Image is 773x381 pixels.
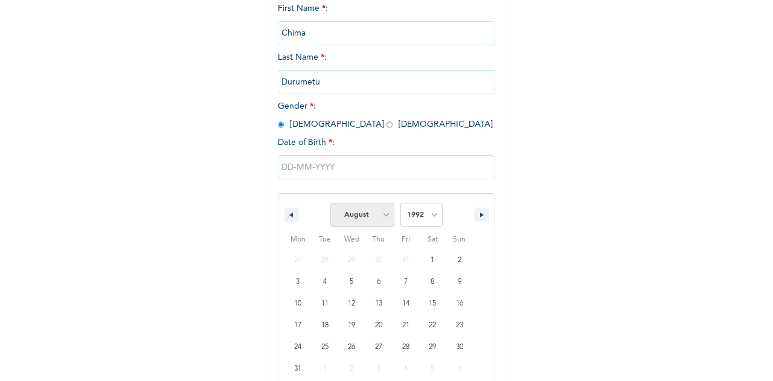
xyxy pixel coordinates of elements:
[431,249,434,271] span: 1
[323,271,327,293] span: 4
[402,293,409,315] span: 14
[350,271,353,293] span: 5
[446,315,473,336] button: 23
[392,271,419,293] button: 7
[312,293,339,315] button: 11
[338,293,365,315] button: 12
[402,336,409,358] span: 28
[377,271,380,293] span: 6
[402,315,409,336] span: 21
[365,230,393,249] span: Thu
[419,293,446,315] button: 15
[456,315,463,336] span: 23
[404,271,408,293] span: 7
[294,336,301,358] span: 24
[429,315,436,336] span: 22
[456,336,463,358] span: 30
[284,271,312,293] button: 3
[419,315,446,336] button: 22
[312,315,339,336] button: 18
[278,21,495,45] input: Enter your first name
[321,293,329,315] span: 11
[284,336,312,358] button: 24
[446,249,473,271] button: 2
[392,315,419,336] button: 21
[365,293,393,315] button: 13
[392,293,419,315] button: 14
[278,136,335,149] span: Date of Birth :
[338,271,365,293] button: 5
[458,271,461,293] span: 9
[278,53,495,86] span: Last Name :
[446,293,473,315] button: 16
[365,271,393,293] button: 6
[375,336,382,358] span: 27
[348,336,355,358] span: 26
[419,271,446,293] button: 8
[312,230,339,249] span: Tue
[294,358,301,380] span: 31
[365,336,393,358] button: 27
[312,271,339,293] button: 4
[431,271,434,293] span: 8
[278,70,495,94] input: Enter your last name
[429,336,436,358] span: 29
[365,315,393,336] button: 20
[456,293,463,315] span: 16
[278,102,493,129] span: Gender : [DEMOGRAPHIC_DATA] [DEMOGRAPHIC_DATA]
[296,271,300,293] span: 3
[294,315,301,336] span: 17
[375,293,382,315] span: 13
[338,230,365,249] span: Wed
[338,315,365,336] button: 19
[278,4,495,37] span: First Name :
[348,293,355,315] span: 12
[284,230,312,249] span: Mon
[348,315,355,336] span: 19
[458,249,461,271] span: 2
[446,230,473,249] span: Sun
[278,155,495,179] input: DD-MM-YYYY
[284,358,312,380] button: 31
[392,230,419,249] span: Fri
[446,336,473,358] button: 30
[284,293,312,315] button: 10
[429,293,436,315] span: 15
[294,293,301,315] span: 10
[419,336,446,358] button: 29
[284,315,312,336] button: 17
[321,315,329,336] span: 18
[338,336,365,358] button: 26
[446,271,473,293] button: 9
[321,336,329,358] span: 25
[375,315,382,336] span: 20
[312,336,339,358] button: 25
[419,230,446,249] span: Sat
[419,249,446,271] button: 1
[392,336,419,358] button: 28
